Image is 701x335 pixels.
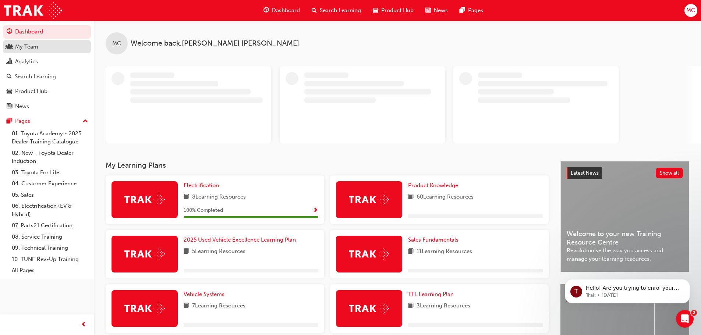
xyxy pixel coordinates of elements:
span: book-icon [408,193,414,202]
span: Electrification [184,182,219,189]
div: Analytics [15,57,38,66]
span: 2025 Used Vehicle Excellence Learning Plan [184,236,296,243]
span: 8 Learning Resources [192,193,246,202]
span: guage-icon [7,29,12,35]
a: My Team [3,40,91,54]
span: car-icon [7,88,12,95]
a: 04. Customer Experience [9,178,91,189]
img: Trak [124,303,165,314]
h3: My Learning Plans [106,161,549,170]
img: Trak [349,303,389,314]
a: TFL Learning Plan [408,290,457,299]
span: Vehicle Systems [184,291,224,297]
iframe: Intercom notifications message [554,264,701,315]
span: TFL Learning Plan [408,291,454,297]
span: Product Knowledge [408,182,458,189]
span: car-icon [373,6,378,15]
span: Latest News [571,170,599,176]
span: MC [112,39,121,48]
iframe: Intercom live chat [676,310,694,328]
span: 100 % Completed [184,206,223,215]
span: 11 Learning Resources [417,247,472,256]
span: Welcome to your new Training Resource Centre [567,230,683,246]
span: Pages [468,6,483,15]
a: All Pages [9,265,91,276]
button: Show Progress [313,206,318,215]
span: pages-icon [460,6,465,15]
a: 2025 Used Vehicle Excellence Learning Plan [184,236,299,244]
a: 08. Service Training [9,231,91,243]
a: search-iconSearch Learning [306,3,367,18]
img: Trak [124,248,165,260]
span: guage-icon [263,6,269,15]
div: News [15,102,29,111]
span: News [434,6,448,15]
span: Welcome back , [PERSON_NAME] [PERSON_NAME] [131,39,299,48]
a: Electrification [184,181,222,190]
a: 06. Electrification (EV & Hybrid) [9,200,91,220]
button: Show all [656,168,683,178]
span: book-icon [184,247,189,256]
a: 02. New - Toyota Dealer Induction [9,147,91,167]
span: 2 [691,310,697,316]
span: book-icon [184,302,189,311]
a: Latest NewsShow allWelcome to your new Training Resource CentreRevolutionise the way you access a... [560,161,689,272]
a: Search Learning [3,70,91,83]
span: chart-icon [7,58,12,65]
a: News [3,100,91,113]
span: 3 Learning Resources [417,302,470,311]
a: 10. TUNE Rev-Up Training [9,254,91,265]
span: Sales Fundamentals [408,236,459,243]
a: Sales Fundamentals [408,236,461,244]
span: 7 Learning Resources [192,302,245,311]
button: MC [684,4,697,17]
button: Pages [3,114,91,128]
span: MC [686,6,695,15]
span: 60 Learning Resources [417,193,474,202]
span: news-icon [425,6,431,15]
a: car-iconProduct Hub [367,3,419,18]
span: pages-icon [7,118,12,125]
span: prev-icon [81,320,86,329]
span: Revolutionise the way you access and manage your learning resources. [567,246,683,263]
span: news-icon [7,103,12,110]
a: Product Knowledge [408,181,461,190]
span: Show Progress [313,207,318,214]
div: My Team [15,43,38,51]
a: Vehicle Systems [184,290,227,299]
img: Trak [4,2,62,19]
a: Analytics [3,55,91,68]
span: Product Hub [381,6,414,15]
a: news-iconNews [419,3,454,18]
a: Dashboard [3,25,91,39]
span: Search Learning [320,6,361,15]
div: Pages [15,117,30,125]
a: 07. Parts21 Certification [9,220,91,231]
span: book-icon [408,247,414,256]
span: search-icon [312,6,317,15]
div: Product Hub [15,87,47,96]
span: up-icon [83,117,88,126]
span: book-icon [184,193,189,202]
a: pages-iconPages [454,3,489,18]
span: search-icon [7,74,12,80]
span: book-icon [408,302,414,311]
a: 05. Sales [9,189,91,201]
a: Product Hub [3,85,91,98]
img: Trak [124,194,165,205]
a: guage-iconDashboard [258,3,306,18]
a: 03. Toyota For Life [9,167,91,178]
a: Latest NewsShow all [567,167,683,179]
a: 01. Toyota Academy - 2025 Dealer Training Catalogue [9,128,91,147]
span: Dashboard [272,6,300,15]
span: people-icon [7,44,12,50]
a: 09. Technical Training [9,242,91,254]
span: 5 Learning Resources [192,247,245,256]
div: Search Learning [15,72,56,81]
